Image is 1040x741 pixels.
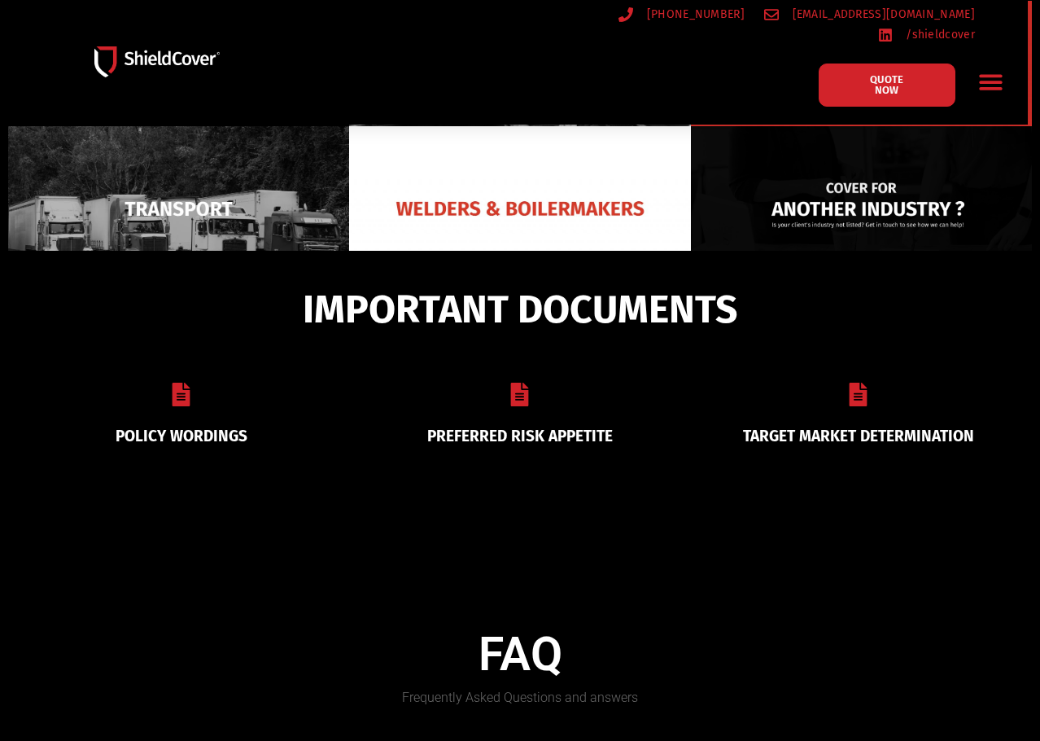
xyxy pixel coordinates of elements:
[972,63,1010,101] div: Menu Toggle
[156,691,885,704] h5: Frequently Asked Questions and answers
[743,427,974,445] a: TARGET MARKET DETERMINATION
[789,4,975,24] span: [EMAIL_ADDRESS][DOMAIN_NAME]
[427,427,613,445] a: PREFERRED RISK APPETITE
[819,64,955,107] a: QUOTE NOW
[156,627,885,682] h4: FAQ
[878,24,975,45] a: /shieldcover
[643,4,745,24] span: [PHONE_NUMBER]
[858,74,916,95] span: QUOTE NOW
[764,4,975,24] a: [EMAIL_ADDRESS][DOMAIN_NAME]
[94,46,220,77] img: Shield-Cover-Underwriting-Australia-logo-full
[116,427,247,445] a: POLICY WORDINGS
[303,294,737,325] span: IMPORTANT DOCUMENTS
[618,4,745,24] a: [PHONE_NUMBER]
[902,24,975,45] span: /shieldcover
